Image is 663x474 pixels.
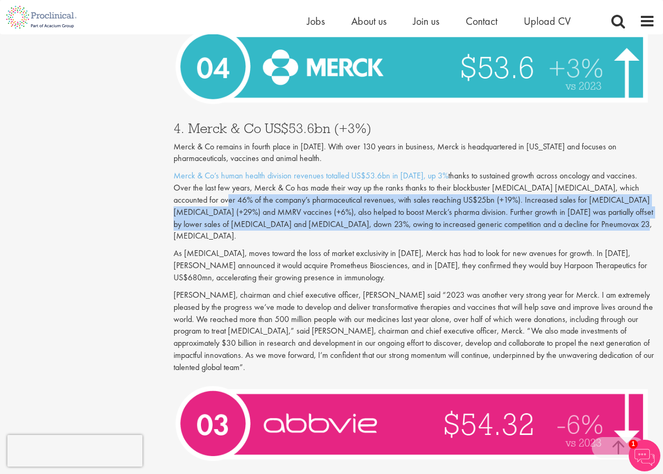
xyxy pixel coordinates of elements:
p: Merck & Co remains in fourth place in [DATE]. With over 130 years in business, Merck is headquart... [174,141,655,165]
span: 1 [629,440,638,449]
a: About us [351,14,387,28]
a: Join us [413,14,439,28]
a: Merck & Co’s human health division revenues totalled US$53.6bn in [DATE], up 3% [174,170,448,181]
h3: 4. Merck & Co US$53.6bn (+3%) [174,121,655,135]
a: Contact [466,14,497,28]
img: Chatbot [629,440,660,471]
iframe: reCAPTCHA [7,435,142,467]
p: [PERSON_NAME], chairman and chief executive officer, [PERSON_NAME] said “2023 was another very st... [174,289,655,374]
a: Jobs [307,14,325,28]
a: Upload CV [524,14,571,28]
p: As [MEDICAL_DATA], moves toward the loss of market exclusivity in [DATE], Merck has had to look f... [174,248,655,284]
p: thanks to sustained growth across oncology and vaccines. Over the last few years, Merck & Co has ... [174,170,655,242]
